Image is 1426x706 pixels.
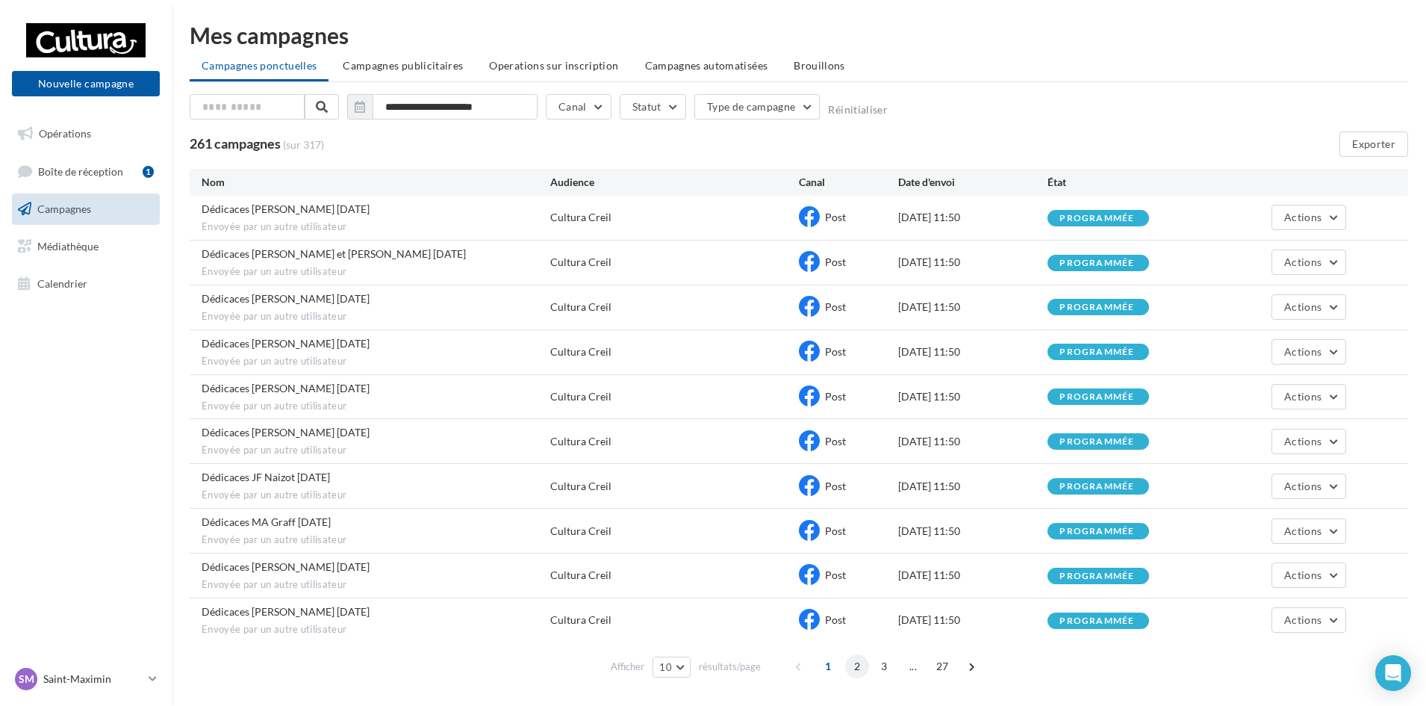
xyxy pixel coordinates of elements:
[202,400,550,413] span: Envoyée par un autre utilisateur
[1059,437,1134,447] div: programmée
[898,210,1047,225] div: [DATE] 11:50
[1284,256,1321,268] span: Actions
[825,480,846,492] span: Post
[898,389,1047,404] div: [DATE] 11:50
[1284,524,1321,537] span: Actions
[550,175,799,190] div: Audience
[489,59,618,72] span: Operations sur inscription
[1284,211,1321,223] span: Actions
[38,164,123,177] span: Boîte de réception
[825,300,846,313] span: Post
[816,654,840,678] span: 1
[343,59,463,72] span: Campagnes publicitaires
[550,389,611,404] div: Cultura Creil
[825,435,846,448] span: Post
[202,426,370,439] span: Dédicaces Anais Ziakovic décembre 2025
[550,434,611,449] div: Cultura Creil
[1059,392,1134,402] div: programmée
[898,344,1047,359] div: [DATE] 11:50
[202,471,330,483] span: Dédicaces JF Naizot décembre 2025
[202,247,466,260] span: Dédicaces Michèle Prot et Claude décembre 2025
[828,104,888,116] button: Réinitialiser
[9,231,163,262] a: Médiathèque
[550,255,611,270] div: Cultura Creil
[202,355,550,368] span: Envoyée par un autre utilisateur
[19,672,34,687] span: SM
[190,135,281,152] span: 261 campagnes
[12,665,160,693] a: SM Saint-Maximin
[1059,258,1134,268] div: programmée
[9,193,163,225] a: Campagnes
[1271,474,1346,499] button: Actions
[1284,300,1321,313] span: Actions
[825,613,846,626] span: Post
[1047,175,1197,190] div: État
[1059,303,1134,312] div: programmée
[202,605,370,618] span: Dédicaces Jean-Luc Barrier octobre 2025
[611,660,644,674] span: Afficher
[1059,527,1134,536] div: programmée
[1284,390,1321,403] span: Actions
[653,657,691,678] button: 10
[645,59,768,72] span: Campagnes automatisées
[659,661,672,673] span: 10
[550,524,611,539] div: Cultura Creil
[43,672,143,687] p: Saint-Maximin
[694,94,821,120] button: Type de campagne
[202,515,331,528] span: Dédicaces MA Graff octobre 2025
[1284,435,1321,448] span: Actions
[898,524,1047,539] div: [DATE] 11:50
[202,265,550,279] span: Envoyée par un autre utilisateur
[898,479,1047,494] div: [DATE] 11:50
[550,344,611,359] div: Cultura Creil
[202,220,550,234] span: Envoyée par un autre utilisateur
[283,137,324,152] span: (sur 317)
[9,118,163,149] a: Opérations
[1059,347,1134,357] div: programmée
[39,127,91,140] span: Opérations
[898,613,1047,628] div: [DATE] 11:50
[202,382,370,394] span: Dédicaces Nicolas Renard décembre 2025
[1284,613,1321,626] span: Actions
[1375,655,1411,691] div: Open Intercom Messenger
[1271,205,1346,230] button: Actions
[202,623,550,637] span: Envoyée par un autre utilisateur
[1059,572,1134,581] div: programmée
[1284,569,1321,581] span: Actions
[12,71,160,96] button: Nouvelle campagne
[872,654,896,678] span: 3
[1271,429,1346,454] button: Actions
[845,654,869,678] span: 2
[1271,563,1346,588] button: Actions
[1339,131,1408,157] button: Exporter
[699,660,761,674] span: résultats/page
[202,337,370,350] span: Dédicaces Serge Gueguen décembre 2025
[825,256,846,268] span: Post
[1059,482,1134,492] div: programmée
[202,533,550,547] span: Envoyée par un autre utilisateur
[901,654,925,678] span: ...
[825,524,846,537] span: Post
[1271,250,1346,275] button: Actions
[1271,294,1346,320] button: Actions
[9,155,163,188] a: Boîte de réception1
[825,211,846,223] span: Post
[190,24,1408,46] div: Mes campagnes
[202,444,550,457] span: Envoyée par un autre utilisateur
[898,434,1047,449] div: [DATE] 11:50
[550,613,611,628] div: Cultura Creil
[898,300,1047,315] div: [DATE] 11:50
[1271,607,1346,633] button: Actions
[1059,616,1134,626] div: programmée
[620,94,686,120] button: Statut
[898,175,1047,190] div: Date d'envoi
[930,654,955,678] span: 27
[202,175,550,190] div: Nom
[143,166,154,178] div: 1
[37,276,87,289] span: Calendrier
[550,568,611,583] div: Cultura Creil
[202,578,550,592] span: Envoyée par un autre utilisateur
[794,59,845,72] span: Brouillons
[37,202,91,215] span: Campagnes
[825,345,846,358] span: Post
